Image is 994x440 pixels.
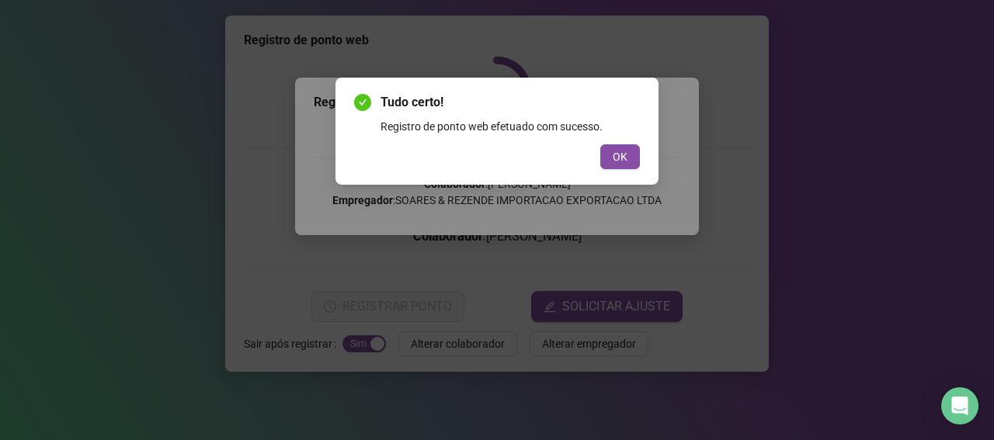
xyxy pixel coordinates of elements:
div: Open Intercom Messenger [941,387,978,424]
button: OK [600,144,640,169]
span: Tudo certo! [381,93,640,112]
span: check-circle [354,94,371,111]
div: Registro de ponto web efetuado com sucesso. [381,118,640,135]
span: OK [613,148,627,165]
